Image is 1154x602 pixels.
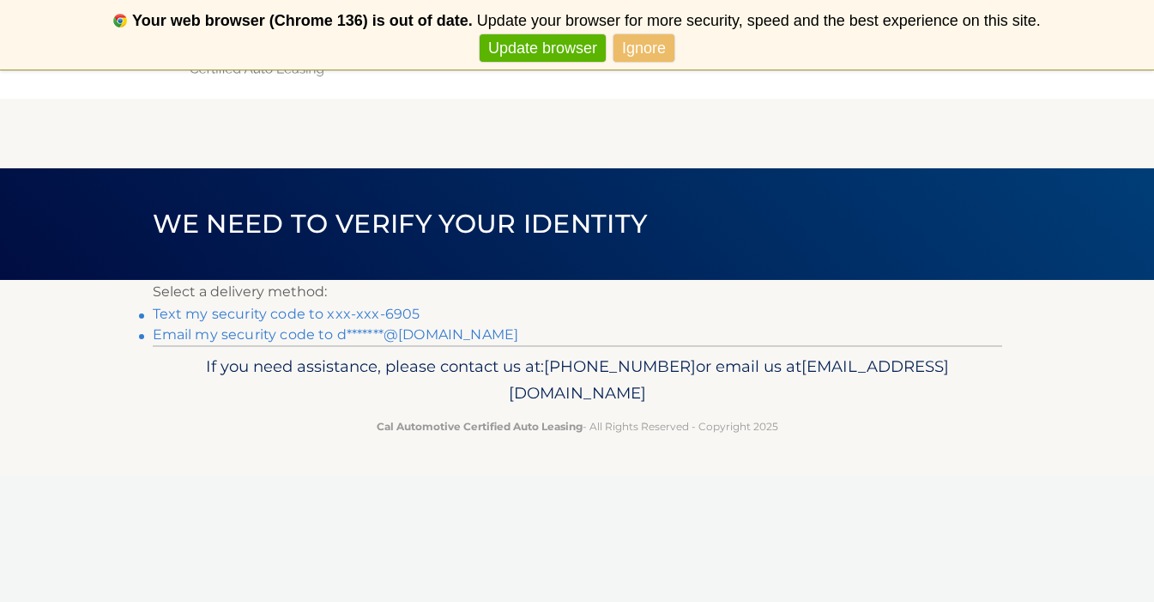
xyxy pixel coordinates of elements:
a: Update browser [480,34,606,63]
p: - All Rights Reserved - Copyright 2025 [164,417,991,435]
strong: Cal Automotive Certified Auto Leasing [377,420,583,433]
p: If you need assistance, please contact us at: or email us at [164,353,991,408]
span: [PHONE_NUMBER] [544,356,696,376]
a: Email my security code to d*******@[DOMAIN_NAME] [153,326,519,343]
span: Update your browser for more security, speed and the best experience on this site. [477,12,1041,29]
b: Your web browser (Chrome 136) is out of date. [132,12,473,29]
a: Ignore [613,34,674,63]
span: We need to verify your identity [153,208,648,240]
a: Text my security code to xxx-xxx-6905 [153,306,420,322]
p: Select a delivery method: [153,280,1002,304]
